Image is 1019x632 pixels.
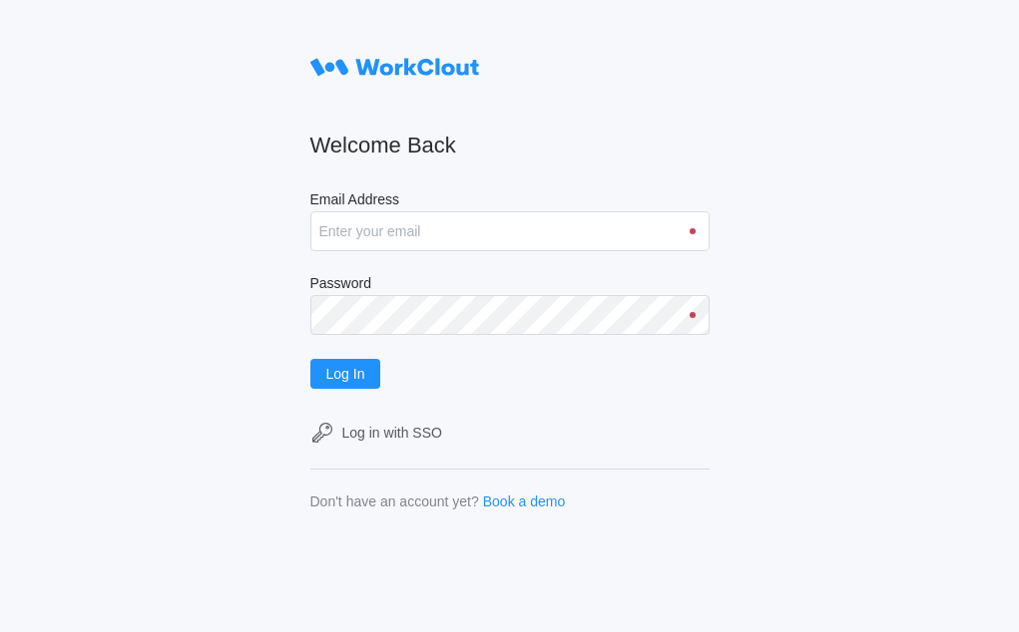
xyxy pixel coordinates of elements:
[342,425,442,441] div: Log in with SSO
[310,191,710,211] label: Email Address
[326,367,365,381] span: Log In
[310,211,710,251] input: Enter your email
[483,493,566,509] a: Book a demo
[310,421,710,445] a: Log in with SSO
[310,275,710,295] label: Password
[310,359,381,389] button: Log In
[310,493,479,509] div: Don't have an account yet?
[310,132,710,159] h2: Welcome Back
